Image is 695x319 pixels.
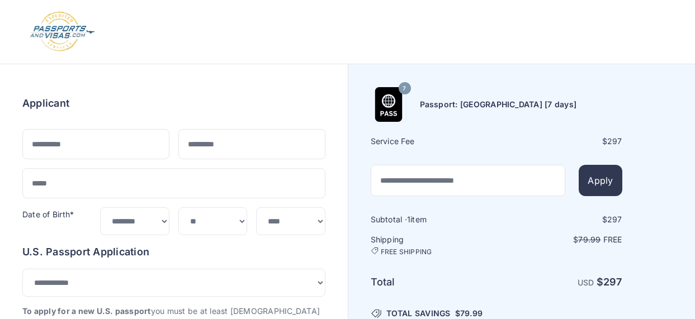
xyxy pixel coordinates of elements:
h6: Subtotal · item [371,214,495,225]
label: Date of Birth* [22,210,74,219]
strong: To apply for a new U.S. passport [22,306,151,316]
h6: Service Fee [371,136,495,147]
span: 1 [407,215,410,224]
h6: Passport: [GEOGRAPHIC_DATA] [7 days] [420,99,577,110]
h6: Shipping [371,234,495,256]
span: Free [603,235,622,244]
button: Apply [579,165,622,196]
h6: U.S. Passport Application [22,244,325,260]
img: Product Name [371,87,406,122]
span: $ [455,308,483,319]
span: FREE SHIPPING [381,247,432,256]
p: $ [498,234,622,245]
span: TOTAL SAVINGS [386,308,451,319]
span: USD [578,278,594,287]
h6: Total [371,274,495,290]
img: Logo [29,11,96,53]
span: 79.99 [460,308,483,318]
span: 79.99 [578,235,601,244]
strong: $ [597,276,622,288]
span: 297 [607,136,622,146]
span: 297 [603,276,622,288]
span: 297 [607,215,622,224]
span: 7 [403,82,406,96]
div: $ [498,214,622,225]
h6: Applicant [22,96,69,111]
div: $ [498,136,622,147]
